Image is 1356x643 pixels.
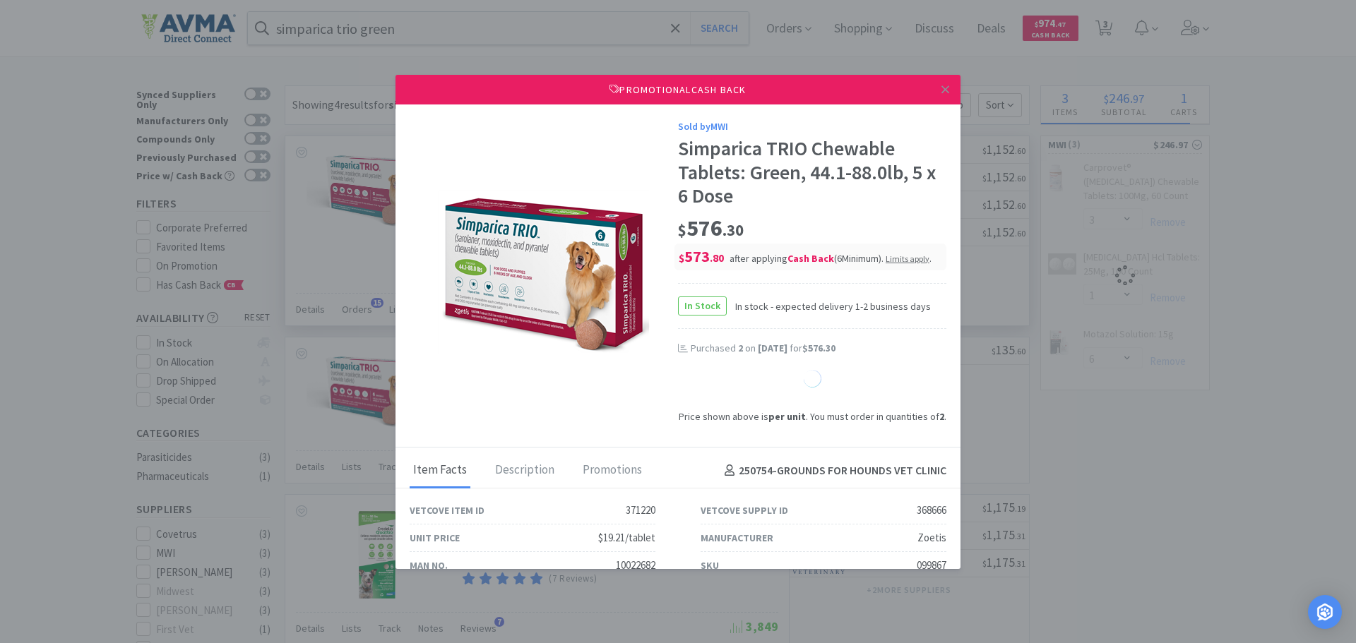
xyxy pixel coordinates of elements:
[598,529,655,546] div: $19.21/tablet
[886,253,929,264] span: Limits apply
[438,190,650,354] img: 7288fb1bae024496a99650a2bc0a1cbb_368666.png
[917,557,946,574] div: 099867
[722,220,744,240] span: . 30
[802,342,835,354] span: $576.30
[691,342,946,356] div: Purchased on for
[917,502,946,519] div: 368666
[917,529,946,546] div: Zoetis
[678,214,744,242] span: 576
[758,342,787,354] span: [DATE]
[738,342,743,354] span: 2
[410,503,484,518] div: Vetcove Item ID
[679,297,726,315] span: In Stock
[679,251,684,265] span: $
[626,502,655,519] div: 371220
[730,252,932,265] span: after applying .
[768,410,806,423] strong: per unit
[701,558,719,573] div: SKU
[678,119,946,134] div: Sold by MWI
[410,558,448,573] div: Man No.
[395,75,961,104] div: Promotional Cash Back
[939,410,944,423] strong: 2
[834,252,881,265] span: ( 6 Minimum)
[410,530,460,546] div: Unit Price
[616,557,655,574] div: 10022682
[678,409,946,424] div: Price shown above is . You must order in quantities of .
[679,246,724,266] span: 573
[492,453,558,488] div: Description
[710,251,724,265] span: . 80
[1308,595,1342,629] div: Open Intercom Messenger
[701,530,773,546] div: Manufacturer
[719,462,946,480] h4: 250754 - GROUNDS FOR HOUNDS VET CLINIC
[787,252,834,265] i: Cash Back
[678,137,946,208] div: Simparica TRIO Chewable Tablets: Green, 44.1-88.0lb, 5 x 6 Dose
[678,220,686,240] span: $
[579,453,646,488] div: Promotions
[701,503,788,518] div: Vetcove Supply ID
[727,299,931,314] span: In stock - expected delivery 1-2 business days
[886,252,932,265] div: .
[410,453,470,488] div: Item Facts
